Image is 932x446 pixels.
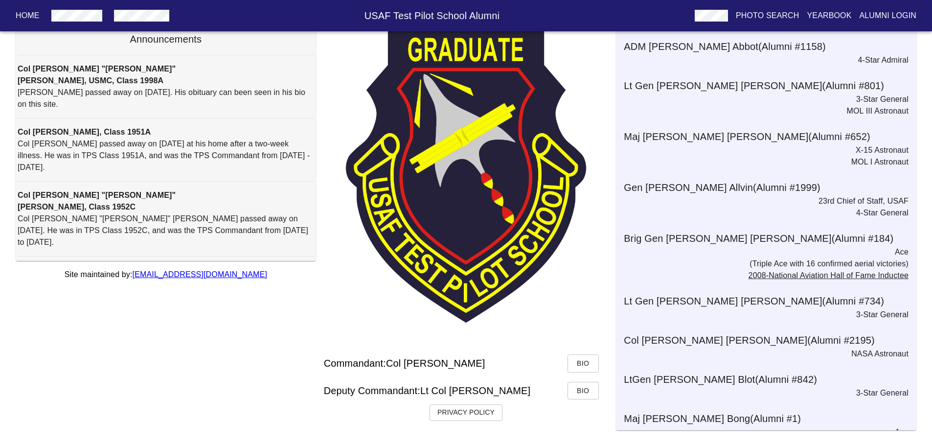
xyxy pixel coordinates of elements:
[616,156,909,168] p: MOL I Astronaut
[807,10,851,22] p: Yearbook
[624,231,916,246] h6: Brig Gen [PERSON_NAME] [PERSON_NAME] (Alumni # 184 )
[324,355,485,371] h6: Commandant: Col [PERSON_NAME]
[736,10,799,22] p: Photo Search
[18,65,176,85] strong: Col [PERSON_NAME] "[PERSON_NAME]" [PERSON_NAME], USMC, Class 1998A
[624,332,916,348] h6: Col [PERSON_NAME] [PERSON_NAME] (Alumni # 2195 )
[18,31,314,47] h6: Announcements
[18,128,151,136] strong: Col [PERSON_NAME], Class 1951A
[624,129,916,144] h6: Maj [PERSON_NAME] [PERSON_NAME] (Alumni # 652 )
[616,94,909,105] p: 3-Star General
[616,348,909,360] p: NASA Astronaut
[616,246,909,258] p: Ace
[616,207,909,219] p: 4-Star General
[437,407,495,418] h6: Privacy Policy
[616,387,909,399] p: 3-Star General
[624,293,916,309] h6: Lt Gen [PERSON_NAME] [PERSON_NAME] (Alumni # 734 )
[18,87,314,110] p: [PERSON_NAME] passed away on [DATE]. His obituary can been seen in his bio on this site.
[732,7,803,24] button: Photo Search
[624,372,916,387] h6: LtGen [PERSON_NAME] Blot (Alumni # 842 )
[346,30,586,323] img: TPS Patch
[803,7,855,24] button: Yearbook
[568,354,599,373] button: Bio
[430,404,502,421] button: Privacy Policy
[575,357,591,370] span: Bio
[856,7,921,24] button: Alumni Login
[860,10,917,22] p: Alumni Login
[624,39,916,54] h6: ADM [PERSON_NAME] Abbot (Alumni # 1158 )
[18,213,314,248] p: Col [PERSON_NAME] "[PERSON_NAME]" [PERSON_NAME] passed away on [DATE]. He was in TPS Class 1952C,...
[12,7,44,24] button: Home
[624,411,916,426] h6: Maj [PERSON_NAME] Bong (Alumni # 1 )
[624,78,916,94] h6: Lt Gen [PERSON_NAME] [PERSON_NAME] (Alumni # 801 )
[616,309,909,321] p: 3-Star General
[616,195,909,207] p: 23rd Chief of Staff, USAF
[616,105,909,117] p: MOL III Astronaut
[568,382,599,400] button: Bio
[616,426,909,438] p: Ace
[616,54,909,66] p: 4-Star Admiral
[16,10,40,22] p: Home
[16,269,316,281] p: Site maintained by:
[173,8,691,23] h6: USAF Test Pilot School Alumni
[749,271,909,280] a: 2008-National Aviation Hall of Fame Inductee
[18,191,176,211] strong: Col [PERSON_NAME] "[PERSON_NAME]" [PERSON_NAME], Class 1952C
[18,138,314,173] p: Col [PERSON_NAME] passed away on [DATE] at his home after a two-week illness. He was in TPS Class...
[624,180,916,195] h6: Gen [PERSON_NAME] Allvin (Alumni # 1999 )
[616,258,909,270] p: (Triple Ace with 16 confirmed aerial victories)
[133,270,267,279] a: [EMAIL_ADDRESS][DOMAIN_NAME]
[575,385,591,397] span: Bio
[324,383,531,399] h6: Deputy Commandant: Lt Col [PERSON_NAME]
[616,144,909,156] p: X-15 Astronaut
